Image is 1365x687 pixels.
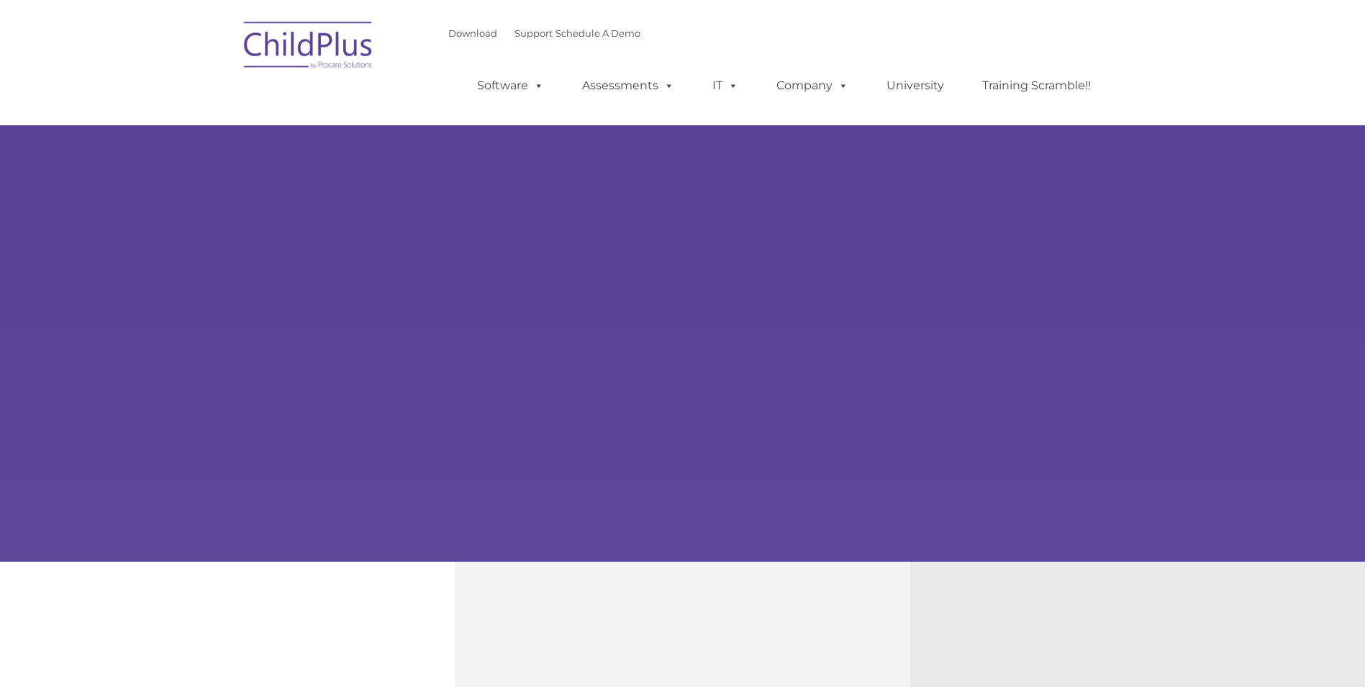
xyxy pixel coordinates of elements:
font: | [448,27,640,39]
a: Schedule A Demo [555,27,640,39]
a: Download [448,27,497,39]
a: Company [762,71,863,100]
img: ChildPlus by Procare Solutions [237,12,381,84]
a: Assessments [568,71,689,100]
a: Software [463,71,558,100]
a: Support [514,27,553,39]
a: University [872,71,958,100]
a: IT [698,71,753,100]
a: Training Scramble!! [968,71,1105,100]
